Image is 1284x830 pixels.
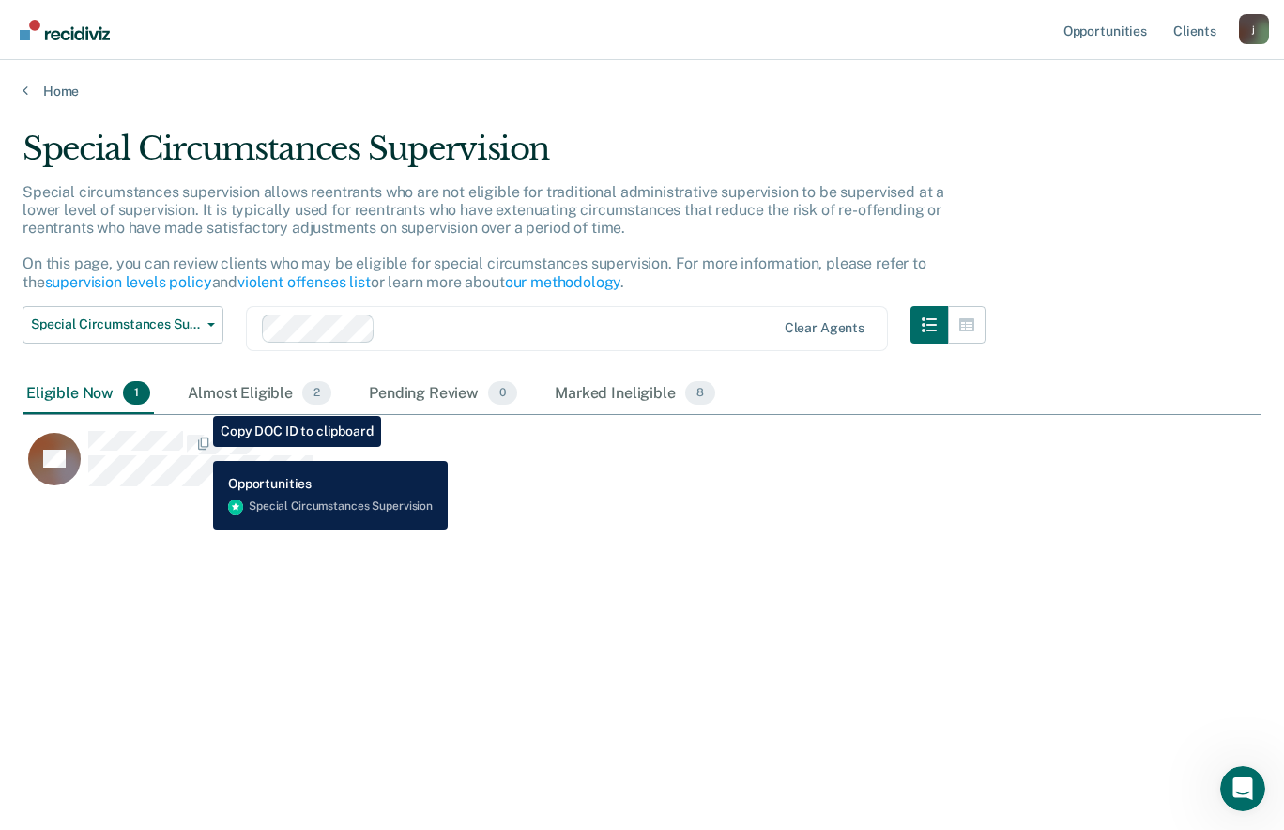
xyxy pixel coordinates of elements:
div: Almost Eligible2 [184,374,335,415]
a: violent offenses list [237,273,371,291]
button: Special Circumstances Supervision [23,306,223,344]
img: Recidiviz [20,20,110,40]
div: Marked Ineligible8 [551,374,719,415]
div: Eligible Now1 [23,374,154,415]
span: 0 [488,381,517,406]
span: 2 [302,381,331,406]
iframe: Intercom live chat [1220,766,1265,811]
div: j [1239,14,1269,44]
a: supervision levels policy [45,273,212,291]
a: Home [23,83,1261,100]
span: 1 [123,381,150,406]
div: Clear agents [785,320,864,336]
a: our methodology [505,273,621,291]
div: CaseloadOpportunityCell-625EJ [23,430,1107,505]
button: Profile dropdown button [1239,14,1269,44]
span: 8 [685,381,715,406]
span: Special Circumstances Supervision [31,316,200,332]
div: Special Circumstances Supervision [23,130,986,183]
div: Pending Review0 [365,374,521,415]
p: Special circumstances supervision allows reentrants who are not eligible for traditional administ... [23,183,944,291]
